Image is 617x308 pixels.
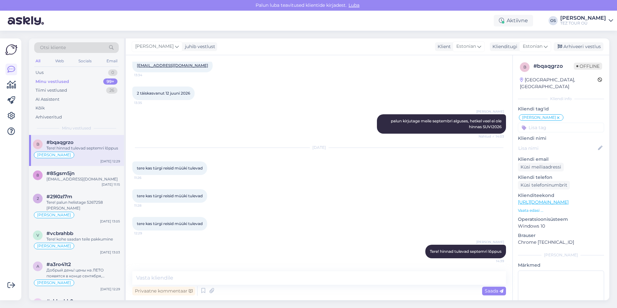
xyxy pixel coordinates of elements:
[523,43,542,50] span: Estonian
[100,287,120,292] div: [DATE] 12:29
[518,192,604,199] p: Klienditeekond
[134,175,158,180] span: 11:26
[554,42,603,51] div: Arhiveeri vestlus
[518,239,604,246] p: Chrome [TECHNICAL_ID]
[347,2,361,8] span: Luba
[134,203,158,208] span: 11:28
[54,57,65,65] div: Web
[560,21,606,26] div: TEZ TOUR OÜ
[137,193,203,198] span: tere kas türgi reisid müüki tulevad
[37,153,71,157] span: [PERSON_NAME]
[46,200,120,211] div: Tere! palun helistage 5267258 [PERSON_NAME]
[36,264,39,269] span: a
[476,240,504,244] span: [PERSON_NAME]
[518,223,604,230] p: Windows 10
[132,287,195,295] div: Privaatne kommentaar
[182,43,215,50] div: juhib vestlust
[518,252,604,258] div: [PERSON_NAME]
[135,43,174,50] span: [PERSON_NAME]
[132,145,506,150] div: [DATE]
[77,57,93,65] div: Socials
[518,232,604,239] p: Brauser
[520,77,598,90] div: [GEOGRAPHIC_DATA], [GEOGRAPHIC_DATA]
[134,73,158,77] span: 13:34
[518,262,604,269] p: Märkmed
[560,15,613,26] a: [PERSON_NAME]TEZ TOUR OÜ
[485,288,503,294] span: Saada
[62,125,91,131] span: Minu vestlused
[480,259,504,263] span: 14:39
[479,134,504,139] span: Nähtud ✓ 14:03
[46,231,73,236] span: #vcbrahbb
[103,78,117,85] div: 99+
[46,170,75,176] span: #85gsm5jn
[134,100,158,105] span: 13:35
[137,166,203,170] span: tere kas türgi reisid müüki tulevad
[518,96,604,102] div: Kliendi info
[35,78,69,85] div: Minu vestlused
[35,87,67,94] div: Tiimi vestlused
[518,174,604,181] p: Kliendi telefon
[574,63,602,70] span: Offline
[35,69,44,76] div: Uus
[518,199,569,205] a: [URL][DOMAIN_NAME]
[137,63,208,68] a: [EMAIL_ADDRESS][DOMAIN_NAME]
[46,298,73,304] span: #xldqxbb0
[518,156,604,163] p: Kliendi email
[523,65,526,69] span: b
[46,194,72,200] span: #29l0zl7m
[518,123,604,132] input: Lisa tag
[36,233,39,238] span: v
[106,87,117,94] div: 26
[100,219,120,224] div: [DATE] 13:05
[518,163,564,171] div: Küsi meiliaadressi
[518,135,604,142] p: Kliendi nimi
[518,106,604,112] p: Kliendi tag'id
[435,43,451,50] div: Klient
[494,15,533,26] div: Aktiivne
[522,116,556,119] span: [PERSON_NAME]
[560,15,606,21] div: [PERSON_NAME]
[35,96,59,103] div: AI Assistent
[137,91,190,96] span: 2 täiskasvanut 12 juuni 2026
[37,196,39,201] span: 2
[46,236,120,242] div: Tere! kohe saadan teile pakkumine
[518,216,604,223] p: Operatsioonisüsteem
[105,57,119,65] div: Email
[40,44,66,51] span: Otsi kliente
[137,221,203,226] span: tere kas türgi reisid müüki tulevad
[46,176,120,182] div: [EMAIL_ADDRESS][DOMAIN_NAME]
[456,43,476,50] span: Estonian
[490,43,517,50] div: Klienditugi
[46,139,74,145] span: #bqaqgrzo
[134,231,158,236] span: 12:29
[35,105,45,111] div: Kõik
[533,62,574,70] div: # bqaqgrzo
[430,249,501,254] span: Tere! hinnad tulevad septemri lõppus
[37,281,71,285] span: [PERSON_NAME]
[36,173,39,178] span: 8
[108,69,117,76] div: 0
[46,145,120,151] div: Tere! hinnad tulevad septemri lõppus
[46,262,71,267] span: #a3ro41t2
[100,250,120,255] div: [DATE] 13:03
[35,114,62,120] div: Arhiveeritud
[518,181,570,190] div: Küsi telefoninumbrit
[34,57,42,65] div: All
[549,16,558,25] div: OS
[46,267,120,279] div: Добрый день! цены на ЛЕТО появятся в конце сентября, пожалуйста напишите нам снова
[100,159,120,164] div: [DATE] 12:29
[37,213,71,217] span: [PERSON_NAME]
[476,109,504,114] span: [PERSON_NAME]
[37,244,71,248] span: [PERSON_NAME]
[518,208,604,213] p: Vaata edasi ...
[36,142,39,147] span: b
[102,182,120,187] div: [DATE] 11:15
[391,118,502,129] span: palun kirjutage meile septembri alguses, hetkel veel ei ole hinnas SUVI2026
[518,145,597,152] input: Lisa nimi
[5,44,17,56] img: Askly Logo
